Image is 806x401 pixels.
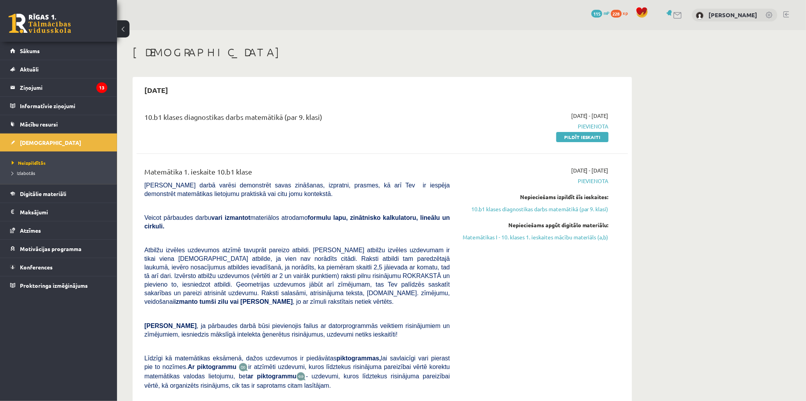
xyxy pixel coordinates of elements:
span: ir atzīmēti uzdevumi, kuros līdztekus risinājuma pareizībai vērtē korektu matemātikas valodas lie... [144,364,450,380]
span: [DATE] - [DATE] [571,112,609,120]
a: Konferences [10,258,107,276]
a: Matemātikas I - 10. klases 1. ieskaites mācību materiāls (a,b) [462,233,609,241]
a: Rīgas 1. Tālmācības vidusskola [9,14,71,33]
span: Konferences [20,264,53,271]
a: Pildīt ieskaiti [556,132,609,142]
a: Ziņojumi13 [10,78,107,96]
span: 115 [591,10,602,18]
span: Atzīmes [20,227,41,234]
b: formulu lapu, zinātnisko kalkulatoru, lineālu un cirkuli. [144,214,450,230]
span: Pievienota [462,177,609,185]
span: xp [623,10,628,16]
a: Informatīvie ziņojumi [10,97,107,115]
span: Digitālie materiāli [20,190,66,197]
a: 10.b1 klases diagnostikas darbs matemātikā (par 9. klasi) [462,205,609,213]
b: ar piktogrammu [247,373,296,380]
a: Digitālie materiāli [10,185,107,203]
div: 10.b1 klases diagnostikas darbs matemātikā (par 9. klasi) [144,112,450,126]
b: vari izmantot [211,214,250,221]
a: Proktoringa izmēģinājums [10,276,107,294]
span: Aktuāli [20,66,39,73]
b: tumši zilu vai [PERSON_NAME] [199,298,293,305]
a: Motivācijas programma [10,240,107,258]
span: Mācību resursi [20,121,58,128]
span: Veicot pārbaudes darbu materiālos atrodamo [144,214,450,230]
legend: Informatīvie ziņojumi [20,97,107,115]
a: Aktuāli [10,60,107,78]
div: Nepieciešams apgūt digitālo materiālu: [462,221,609,229]
span: mP [604,10,610,16]
b: izmanto [174,298,198,305]
a: [DEMOGRAPHIC_DATA] [10,134,107,151]
span: , ja pārbaudes darbā būsi pievienojis failus ar datorprogrammās veiktiem risinājumiem un zīmējumi... [144,323,450,338]
span: 228 [611,10,622,18]
legend: Ziņojumi [20,78,107,96]
span: Motivācijas programma [20,245,82,252]
span: [PERSON_NAME] [144,323,197,329]
span: Proktoringa izmēģinājums [20,282,88,289]
div: Nepieciešams izpildīt šīs ieskaites: [462,193,609,201]
img: Tomass Niks Jansons [696,12,704,20]
span: Līdzīgi kā matemātikas eksāmenā, dažos uzdevumos ir piedāvātas lai savlaicīgi vari pierast pie to... [144,355,450,370]
span: Izlabotās [12,170,35,176]
a: Neizpildītās [12,159,109,166]
span: [PERSON_NAME] darbā varēsi demonstrēt savas zināšanas, izpratni, prasmes, kā arī Tev ir iespēja d... [144,182,450,197]
a: Mācību resursi [10,115,107,133]
img: wKvN42sLe3LLwAAAABJRU5ErkJggg== [296,372,306,381]
img: JfuEzvunn4EvwAAAAASUVORK5CYII= [239,363,248,372]
h1: [DEMOGRAPHIC_DATA] [133,46,632,59]
span: Sākums [20,47,40,54]
b: piktogrammas, [337,355,381,362]
a: 115 mP [591,10,610,16]
span: Neizpildītās [12,160,46,166]
span: Pievienota [462,122,609,130]
span: [DATE] - [DATE] [571,166,609,175]
legend: Maksājumi [20,203,107,221]
i: 13 [96,82,107,93]
h2: [DATE] [137,81,176,99]
b: Ar piktogrammu [188,364,236,370]
a: Sākums [10,42,107,60]
a: [PERSON_NAME] [709,11,758,19]
a: Maksājumi [10,203,107,221]
a: 228 xp [611,10,632,16]
span: [DEMOGRAPHIC_DATA] [20,139,81,146]
div: Matemātika 1. ieskaite 10.b1 klase [144,166,450,181]
span: Atbilžu izvēles uzdevumos atzīmē tavuprāt pareizo atbildi. [PERSON_NAME] atbilžu izvēles uzdevuma... [144,247,450,305]
a: Atzīmes [10,221,107,239]
a: Izlabotās [12,169,109,176]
